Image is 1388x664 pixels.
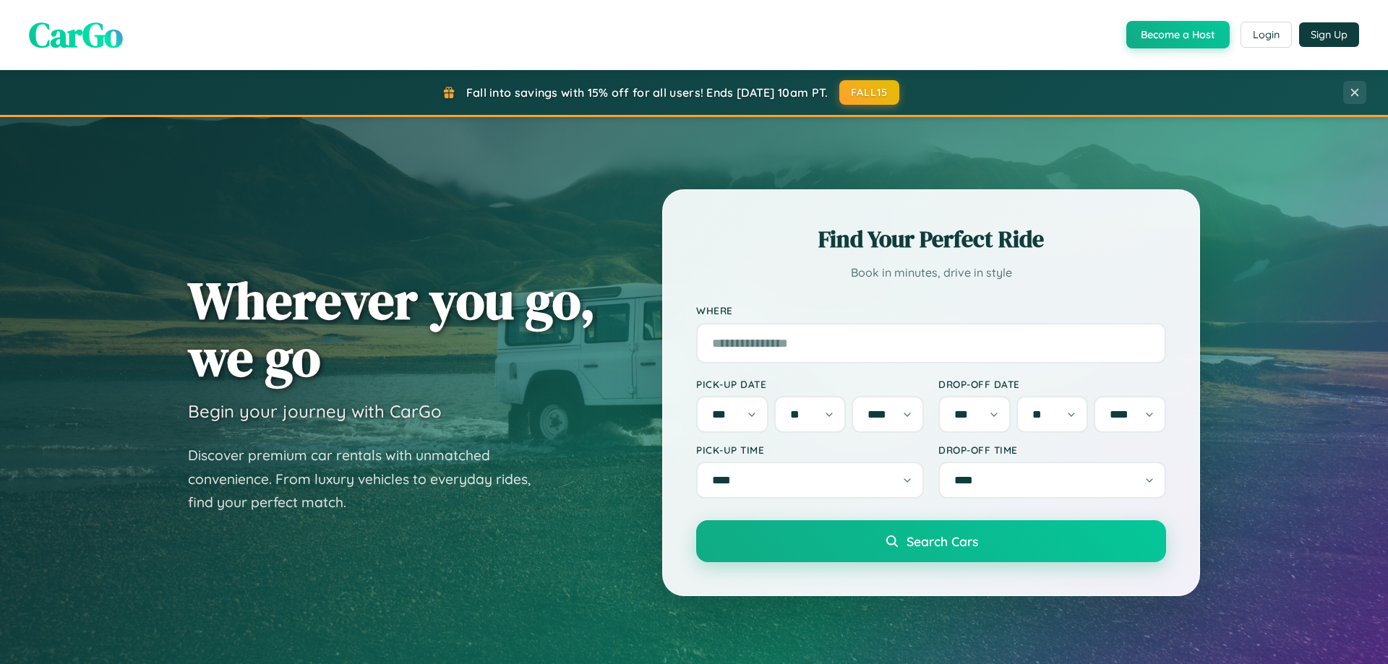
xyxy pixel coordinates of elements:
h1: Wherever you go, we go [188,272,596,386]
label: Pick-up Time [696,444,924,456]
button: Become a Host [1126,21,1230,48]
p: Discover premium car rentals with unmatched convenience. From luxury vehicles to everyday rides, ... [188,444,549,514]
span: Fall into savings with 15% off for all users! Ends [DATE] 10am PT. [466,85,828,100]
button: Login [1241,22,1292,48]
button: Sign Up [1299,22,1359,47]
span: Search Cars [907,533,978,549]
label: Drop-off Date [938,378,1166,390]
button: Search Cars [696,520,1166,562]
button: FALL15 [839,80,900,105]
p: Book in minutes, drive in style [696,262,1166,283]
h3: Begin your journey with CarGo [188,400,442,422]
label: Where [696,305,1166,317]
label: Drop-off Time [938,444,1166,456]
span: CarGo [29,11,123,59]
h2: Find Your Perfect Ride [696,223,1166,255]
label: Pick-up Date [696,378,924,390]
